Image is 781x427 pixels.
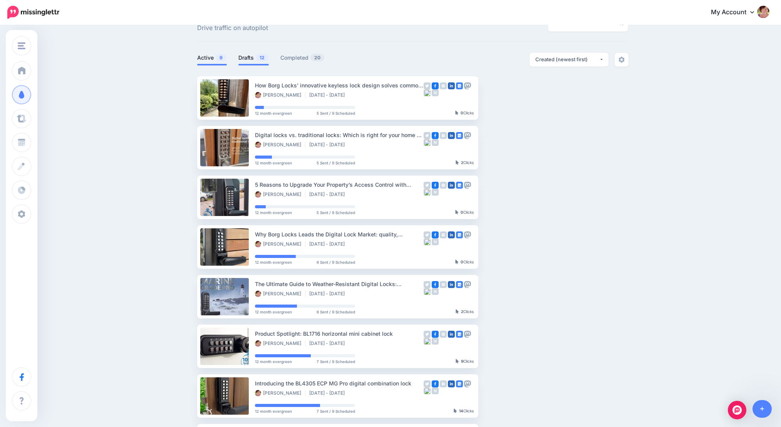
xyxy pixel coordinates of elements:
img: bluesky-grey-square.png [424,189,431,196]
li: [PERSON_NAME] [255,92,305,98]
li: [DATE] - [DATE] [309,92,349,98]
img: google_business-square.png [456,231,463,238]
img: instagram-grey-square.png [440,331,447,338]
img: instagram-grey-square.png [440,231,447,238]
li: [DATE] - [DATE] [309,340,349,347]
b: 2 [461,309,463,314]
div: Introducing the BL4305 ECP MG Pro digital combination lock [255,379,424,388]
button: Created (newest first) [530,53,608,67]
img: bluesky-grey-square.png [424,387,431,394]
div: Digital locks vs. traditional locks: Which is right for your home or business? [255,131,424,139]
b: 0 [461,210,463,214]
img: medium-grey-square.png [432,238,439,245]
img: settings-grey.png [618,57,625,63]
img: pointer-grey-darker.png [456,309,459,314]
img: twitter-grey-square.png [424,231,431,238]
img: google_business-square.png [456,132,463,139]
img: facebook-square.png [432,231,439,238]
span: 12 month evergreen [255,161,292,165]
img: linkedin-square.png [448,82,455,89]
a: Active9 [197,53,227,62]
img: bluesky-grey-square.png [424,288,431,295]
span: 5 Sent / 9 Scheduled [317,211,355,214]
b: 0 [461,260,463,264]
div: 5 Reasons to Upgrade Your Property’s Access Control with Digital Door Locks [255,180,424,189]
img: linkedin-square.png [448,231,455,238]
img: Missinglettr [7,6,59,19]
img: linkedin-square.png [448,132,455,139]
div: Clicks [456,359,474,364]
img: bluesky-grey-square.png [424,139,431,146]
li: [PERSON_NAME] [255,291,305,297]
img: bluesky-grey-square.png [424,89,431,96]
span: 12 month evergreen [255,260,292,264]
img: facebook-square.png [432,331,439,338]
span: 12 month evergreen [255,409,292,413]
img: instagram-grey-square.png [440,82,447,89]
span: 7 Sent / 9 Scheduled [317,360,355,363]
div: Created (newest first) [535,56,599,63]
img: menu.png [18,42,25,49]
img: medium-grey-square.png [432,139,439,146]
span: 9 [216,54,226,61]
img: twitter-grey-square.png [424,331,431,338]
b: 0 [461,111,463,115]
span: 12 month evergreen [255,310,292,314]
div: Clicks [455,210,474,215]
img: twitter-grey-square.png [424,132,431,139]
li: [DATE] - [DATE] [309,390,349,396]
img: instagram-grey-square.png [440,281,447,288]
img: facebook-square.png [432,380,439,387]
span: 5 Sent / 9 Scheduled [317,111,355,115]
span: 12 [256,54,268,61]
span: 12 month evergreen [255,211,292,214]
img: facebook-square.png [432,132,439,139]
span: Drive traffic on autopilot [197,23,268,33]
img: mastodon-grey-square.png [464,231,471,238]
img: mastodon-grey-square.png [464,182,471,189]
img: linkedin-square.png [448,281,455,288]
img: facebook-square.png [432,281,439,288]
img: medium-grey-square.png [432,387,439,394]
li: [PERSON_NAME] [255,241,305,247]
img: medium-grey-square.png [432,338,439,345]
img: google_business-square.png [456,82,463,89]
a: Drafts12 [238,53,269,62]
img: linkedin-square.png [448,182,455,189]
img: pointer-grey-darker.png [456,160,459,165]
img: twitter-grey-square.png [424,380,431,387]
div: Clicks [455,111,474,116]
a: Completed20 [280,53,325,62]
img: google_business-square.png [456,380,463,387]
b: 2 [461,160,463,165]
span: 20 [310,54,324,61]
img: instagram-grey-square.png [440,182,447,189]
img: medium-grey-square.png [432,89,439,96]
img: facebook-square.png [432,82,439,89]
div: Clicks [456,161,474,165]
img: twitter-grey-square.png [424,182,431,189]
li: [DATE] - [DATE] [309,142,349,148]
span: 6 Sent / 9 Scheduled [317,310,355,314]
img: pointer-grey-darker.png [455,260,459,264]
img: pointer-grey-darker.png [455,210,459,214]
li: [PERSON_NAME] [255,390,305,396]
div: Open Intercom Messenger [728,401,746,419]
b: 9 [461,359,463,363]
img: bluesky-grey-square.png [424,338,431,345]
img: pointer-grey-darker.png [454,409,457,413]
img: google_business-square.png [456,331,463,338]
img: linkedin-square.png [448,380,455,387]
img: medium-grey-square.png [432,189,439,196]
img: mastodon-grey-square.png [464,132,471,139]
img: twitter-grey-square.png [424,281,431,288]
img: mastodon-grey-square.png [464,331,471,338]
a: My Account [703,3,769,22]
div: Clicks [456,310,474,314]
li: [DATE] - [DATE] [309,191,349,198]
li: [DATE] - [DATE] [309,291,349,297]
div: Why Borg Locks Leads the Digital Lock Market: quality, durability, and exceptional support [255,230,424,239]
span: 12 month evergreen [255,111,292,115]
img: linkedin-square.png [448,331,455,338]
img: mastodon-grey-square.png [464,380,471,387]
